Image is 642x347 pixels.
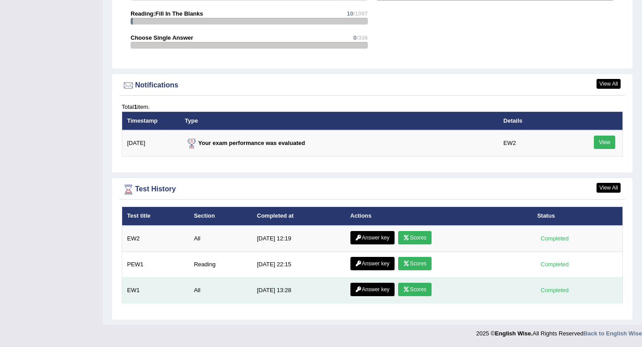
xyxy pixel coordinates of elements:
th: Actions [346,207,532,226]
td: All [189,277,252,303]
span: 0 [353,34,356,41]
div: Test History [122,183,623,196]
a: Scores [398,257,431,270]
a: Scores [398,283,431,296]
td: PEW1 [122,252,189,277]
td: EW2 [122,226,189,252]
strong: English Wise. [495,330,532,337]
td: Reading [189,252,252,277]
div: Notifications [122,79,623,92]
th: Test title [122,207,189,226]
td: [DATE] [122,130,180,157]
td: [DATE] 22:15 [252,252,345,277]
td: [DATE] 12:19 [252,226,345,252]
a: Scores [398,231,431,244]
td: All [189,226,252,252]
a: Answer key [350,257,395,270]
strong: Your exam performance was evaluated [185,140,305,146]
div: Completed [537,234,572,243]
a: View All [597,183,621,193]
div: 2025 © All Rights Reserved [476,325,642,338]
a: Back to English Wise [584,330,642,337]
th: Timestamp [122,112,180,130]
span: /336 [357,34,368,41]
a: View All [597,79,621,89]
a: View [594,136,615,149]
th: Completed at [252,207,345,226]
strong: Reading:Fill In The Blanks [131,10,203,17]
div: Completed [537,260,572,269]
td: EW2 [498,130,569,157]
th: Section [189,207,252,226]
th: Type [180,112,499,130]
span: /1097 [353,10,368,17]
div: Completed [537,285,572,295]
a: Answer key [350,231,395,244]
div: Total item. [122,103,623,111]
b: 1 [134,103,137,110]
a: Answer key [350,283,395,296]
span: 10 [347,10,353,17]
td: EW1 [122,277,189,303]
strong: Choose Single Answer [131,34,193,41]
th: Details [498,112,569,130]
td: [DATE] 13:28 [252,277,345,303]
th: Status [532,207,623,226]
